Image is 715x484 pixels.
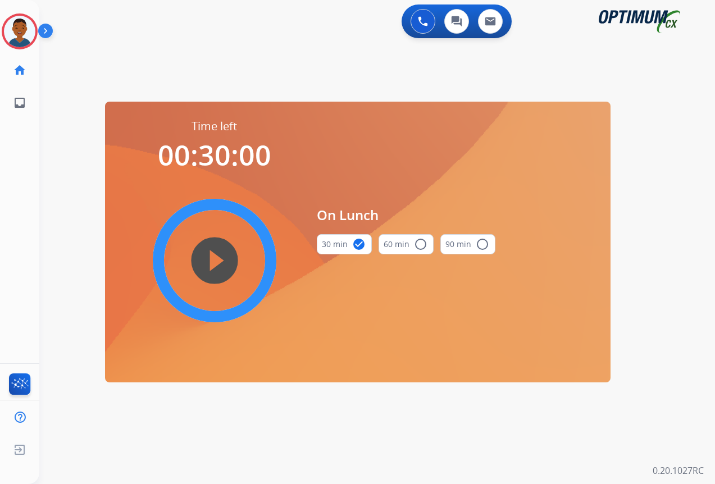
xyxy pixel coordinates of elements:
[4,16,35,47] img: avatar
[352,238,366,251] mat-icon: check_circle
[317,205,495,225] span: On Lunch
[158,136,271,174] span: 00:30:00
[208,254,221,267] mat-icon: play_circle_filled
[379,234,434,254] button: 60 min
[440,234,495,254] button: 90 min
[13,63,26,77] mat-icon: home
[476,238,489,251] mat-icon: radio_button_unchecked
[192,118,237,134] span: Time left
[653,464,704,477] p: 0.20.1027RC
[317,234,372,254] button: 30 min
[13,96,26,109] mat-icon: inbox
[414,238,427,251] mat-icon: radio_button_unchecked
